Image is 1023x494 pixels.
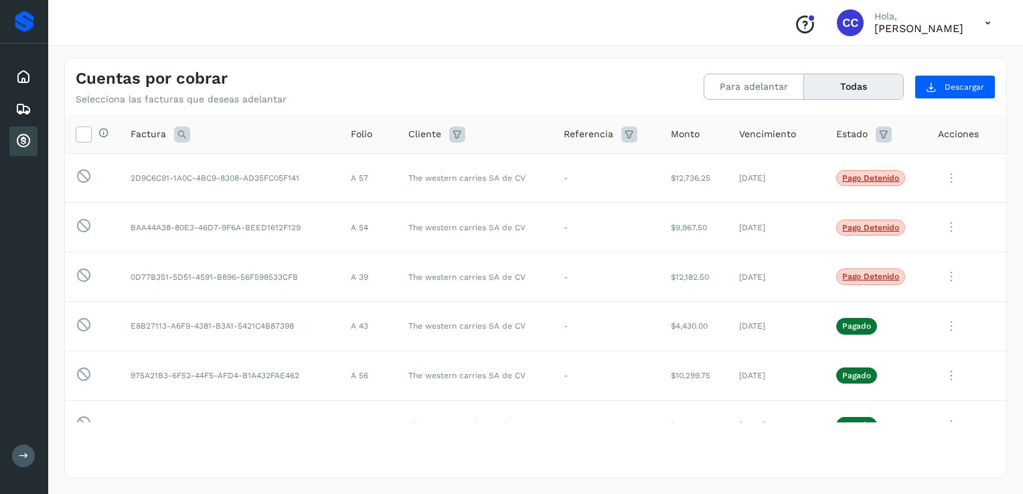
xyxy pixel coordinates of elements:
p: Pago detenido [842,173,899,183]
h4: Cuentas por cobrar [76,69,228,88]
td: [DATE] [728,153,825,203]
td: $12,182.50 [660,252,728,302]
td: - [553,400,660,450]
p: Pagado [842,371,871,380]
td: $4,430.00 [660,301,728,351]
span: Cliente [408,127,441,141]
p: Pagado [842,420,871,430]
div: Inicio [9,62,37,92]
td: 2D9C6C91-1A0C-4BC9-8308-AD35FC05F141 [120,153,340,203]
td: - [553,252,660,302]
td: - [553,351,660,400]
td: A 57 [340,153,397,203]
td: $12,736.25 [660,153,728,203]
div: Embarques [9,94,37,124]
span: Estado [836,127,868,141]
td: 975A21B3-6F52-44F5-AFD4-B1A432FAE462 [120,351,340,400]
td: The western carries SA de CV [398,301,554,351]
td: - [553,301,660,351]
td: The western carries SA de CV [398,400,554,450]
td: The western carries SA de CV [398,351,554,400]
td: A 39 [340,252,397,302]
td: [DATE] [728,203,825,252]
td: - [553,203,660,252]
td: $12,736.25 [660,400,728,450]
button: Todas [804,74,903,99]
p: Carlos Cardiel Castro [874,22,963,35]
td: [DATE] [728,400,825,450]
td: $9,967.50 [660,203,728,252]
td: A 54 [340,203,397,252]
p: Hola, [874,11,963,22]
p: Pago detenido [842,272,899,281]
td: The western carries SA de CV [398,203,554,252]
span: Monto [671,127,700,141]
button: Para adelantar [704,74,804,99]
div: Cuentas por cobrar [9,127,37,156]
td: The western carries SA de CV [398,252,554,302]
button: Descargar [915,75,996,99]
span: Referencia [564,127,613,141]
td: [DATE] [728,301,825,351]
p: Pago detenido [842,223,899,232]
p: Selecciona las facturas que deseas adelantar [76,94,287,105]
span: Folio [351,127,372,141]
td: A 56 [340,351,397,400]
td: [DATE] [728,252,825,302]
td: 0D77B351-5D51-4591-B896-56F598533CFB [120,252,340,302]
span: Acciones [938,127,979,141]
td: - [553,153,660,203]
td: A 55 [340,400,397,450]
td: E8B27113-A6F9-4381-B3A1-5421C4B87398 [120,301,340,351]
td: [DATE] [728,351,825,400]
span: Factura [131,127,166,141]
span: Descargar [945,81,984,93]
td: $10,299.75 [660,351,728,400]
td: The western carries SA de CV [398,153,554,203]
p: Pagado [842,321,871,331]
span: Vencimiento [739,127,796,141]
td: 77F375DB-BF8F-4B57-ADF9-71054C1290FB [120,400,340,450]
td: BAA44A38-80E3-46D7-9F6A-BEED1612F129 [120,203,340,252]
td: A 43 [340,301,397,351]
